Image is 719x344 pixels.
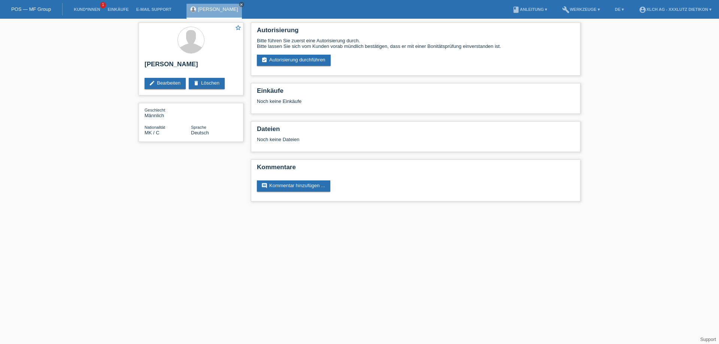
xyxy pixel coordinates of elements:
i: assignment_turned_in [261,57,267,63]
a: commentKommentar hinzufügen ... [257,180,330,192]
a: buildWerkzeuge ▾ [558,7,604,12]
a: POS — MF Group [11,6,51,12]
a: DE ▾ [611,7,628,12]
a: assignment_turned_inAutorisierung durchführen [257,55,331,66]
i: edit [149,80,155,86]
a: editBearbeiten [145,78,186,89]
i: book [512,6,520,13]
h2: Einkäufe [257,87,574,98]
div: Noch keine Einkäufe [257,98,574,110]
span: Sprache [191,125,206,130]
a: bookAnleitung ▾ [509,7,551,12]
a: Support [700,337,716,342]
div: Bitte führen Sie zuerst eine Autorisierung durch. Bitte lassen Sie sich vom Kunden vorab mündlich... [257,38,574,49]
a: Kund*innen [70,7,104,12]
h2: [PERSON_NAME] [145,61,237,72]
a: [PERSON_NAME] [198,6,238,12]
h2: Dateien [257,125,574,137]
h2: Kommentare [257,164,574,175]
i: delete [193,80,199,86]
a: close [239,2,244,7]
span: Nationalität [145,125,165,130]
h2: Autorisierung [257,27,574,38]
a: Einkäufe [104,7,132,12]
i: comment [261,183,267,189]
div: Noch keine Dateien [257,137,486,142]
a: star_border [235,24,242,32]
i: close [240,3,243,6]
span: Mazedonien / C / 01.11.1978 [145,130,160,136]
i: build [562,6,570,13]
a: deleteLöschen [189,78,225,89]
div: Männlich [145,107,191,118]
i: star_border [235,24,242,31]
span: 1 [100,2,106,8]
i: account_circle [639,6,646,13]
a: account_circleXLCH AG - XXXLutz Dietikon ▾ [635,7,715,12]
a: E-Mail Support [133,7,175,12]
span: Geschlecht [145,108,165,112]
span: Deutsch [191,130,209,136]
